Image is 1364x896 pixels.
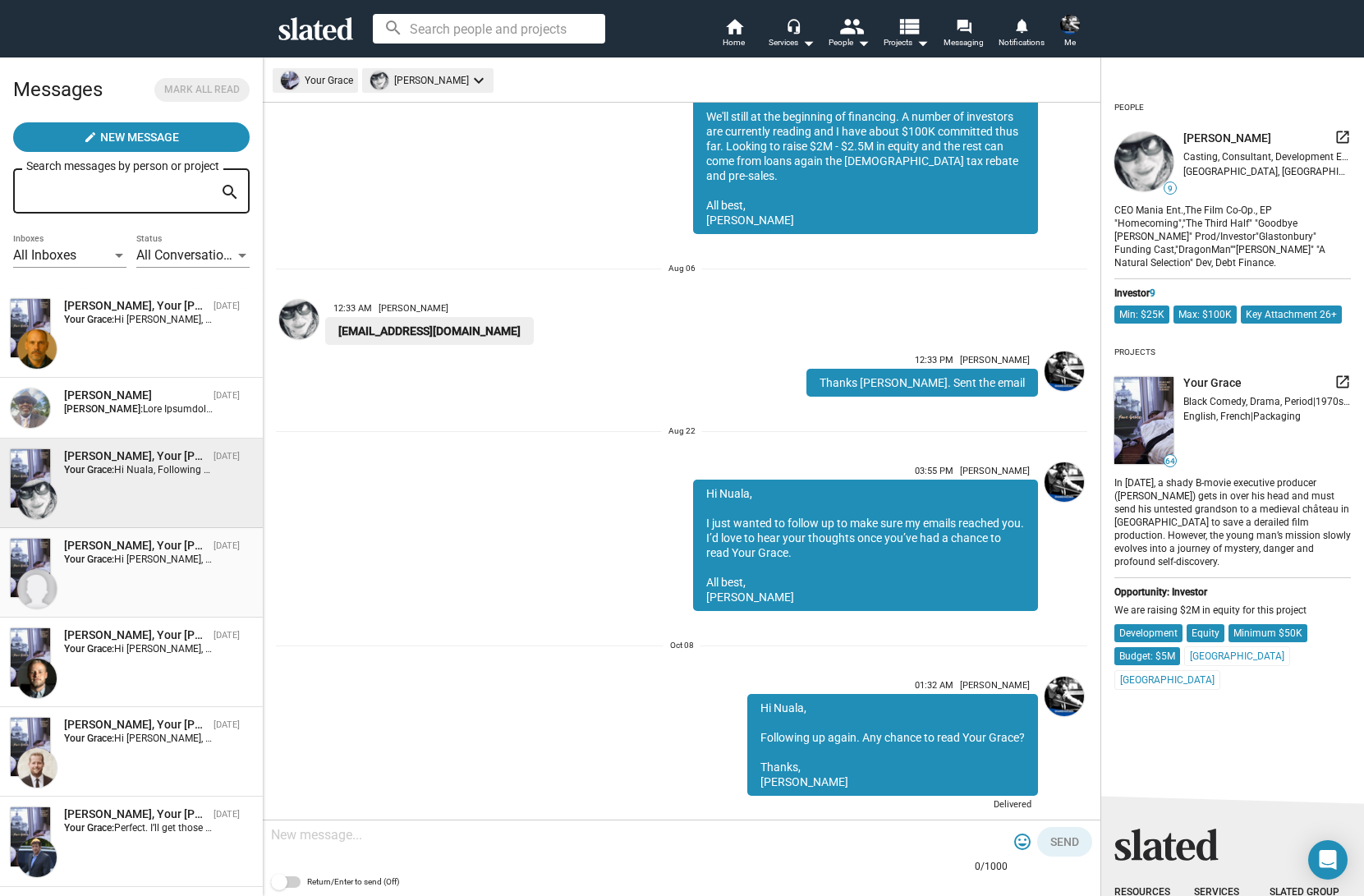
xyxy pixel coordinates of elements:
[1041,459,1087,614] a: Sean Skelton
[17,329,57,369] img: Patrick di Santo
[724,16,744,36] mat-icon: home
[915,680,953,691] span: 01:32 AM
[935,16,993,53] a: Messaging
[960,680,1030,691] span: [PERSON_NAME]
[1183,396,1313,407] span: Black Comedy, Drama, Period
[896,14,920,38] mat-icon: view_list
[786,18,801,33] mat-icon: headset_mic
[693,29,1038,234] div: Hi Nuala, Thanks for your response. Happy to send over the script. I'll just need your email addr...
[114,554,682,565] span: Hi [PERSON_NAME], Just following up. I sent you the script about 6 weeks back. Any chance to read...
[1183,411,1251,422] span: English, French
[960,355,1030,365] span: [PERSON_NAME]
[64,464,114,476] strong: Your Grace:
[1229,624,1307,642] mat-chip: Minimum $50K
[17,659,57,698] img: Andrew Ferguson
[999,33,1045,53] span: Notifications
[878,16,935,53] button: Projects
[1041,348,1087,400] a: Sean Skelton
[370,71,388,90] img: undefined
[1037,827,1092,857] button: Send
[64,538,207,554] div: Stu Pollok, Your Grace
[379,303,448,314] span: [PERSON_NAME]
[11,628,50,687] img: Your Grace
[100,122,179,152] span: New Message
[1050,11,1090,54] button: Sean SkeltonMe
[1114,132,1173,191] img: undefined
[1187,624,1224,642] mat-chip: Equity
[1183,375,1242,391] span: Your Grace
[362,68,494,93] mat-chip: [PERSON_NAME]
[11,449,50,508] img: Your Grace
[820,16,878,53] button: People
[214,451,240,462] time: [DATE]
[469,71,489,90] mat-icon: keyboard_arrow_down
[373,14,605,44] input: Search people and projects
[114,643,682,655] span: Hi [PERSON_NAME], Just following up. I sent you the script about 6 weeks back. Any chance to read...
[214,540,240,551] time: [DATE]
[64,717,207,733] div: Robert Ogden Barnum, Your Grace
[763,16,820,53] button: Services
[11,299,50,357] img: Your Grace
[17,748,57,788] img: Robert Ogden Barnum
[279,300,319,339] img: Nuala Quinn-Barton
[829,33,870,53] div: People
[915,466,953,476] span: 03:55 PM
[307,872,399,892] span: Return/Enter to send (Off)
[64,733,114,744] strong: Your Grace:
[1183,131,1271,146] span: [PERSON_NAME]
[1045,677,1084,716] img: Sean Skelton
[154,78,250,102] button: Mark all read
[276,296,322,348] a: Nuala Quinn-Barton
[747,796,1038,816] div: Delivered
[64,388,207,403] div: Raquib Hakiem Abduallah
[214,301,240,311] time: [DATE]
[769,33,815,53] div: Services
[64,643,114,655] strong: Your Grace:
[1114,604,1351,618] div: We are raising $2M in equity for this project
[1013,17,1029,33] mat-icon: notifications
[884,33,929,53] span: Projects
[798,33,818,53] mat-icon: arrow_drop_down
[64,806,207,822] div: Ken mandeville, Your Grace
[1150,287,1155,299] span: 9
[114,464,503,476] span: Hi Nuala, Following up again. Any chance to read Your Grace? Thanks, [PERSON_NAME]
[1114,624,1183,642] mat-chip: Development
[1114,341,1155,364] div: Projects
[13,70,103,109] h2: Messages
[956,18,971,34] mat-icon: forum
[1114,670,1220,690] mat-chip: [GEOGRAPHIC_DATA]
[975,861,1008,874] mat-hint: 0/1000
[1114,586,1351,598] div: Opportunity: Investor
[333,303,372,314] span: 12:33 AM
[1114,96,1144,119] div: People
[944,33,984,53] span: Messaging
[1050,827,1079,857] span: Send
[1183,151,1351,163] div: Casting, Consultant, Development Executive, Executive Producer, Producer
[1183,166,1351,177] div: [GEOGRAPHIC_DATA], [GEOGRAPHIC_DATA], [GEOGRAPHIC_DATA]
[64,298,207,314] div: Patrick di Santo, Your Grace
[1164,184,1176,194] span: 9
[1173,306,1237,324] mat-chip: Max: $100K
[17,480,57,519] img: Nuala Quinn-Barton
[64,314,114,325] strong: Your Grace:
[1045,352,1084,391] img: Sean Skelton
[214,809,240,820] time: [DATE]
[1334,374,1351,390] mat-icon: launch
[960,466,1030,476] span: [PERSON_NAME]
[17,838,57,877] img: Ken mandeville
[993,16,1050,53] a: Notifications
[1064,33,1076,53] span: Me
[214,719,240,730] time: [DATE]
[1241,306,1342,324] mat-chip: Key Attachment 26+
[1253,411,1301,422] span: Packaging
[1114,306,1169,324] mat-chip: Min: $25K
[1308,840,1348,880] div: Open Intercom Messenger
[1114,287,1351,299] div: Investor
[705,16,763,53] a: Home
[11,388,50,428] img: Raquib Hakiem Abduallah
[17,569,57,609] img: Stu Pollok
[806,369,1038,397] div: Thanks [PERSON_NAME]. Sent the email
[11,539,50,597] img: Your Grace
[1045,462,1084,502] img: Sean Skelton
[64,448,207,464] div: Nuala Quinn-Barton, Your Grace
